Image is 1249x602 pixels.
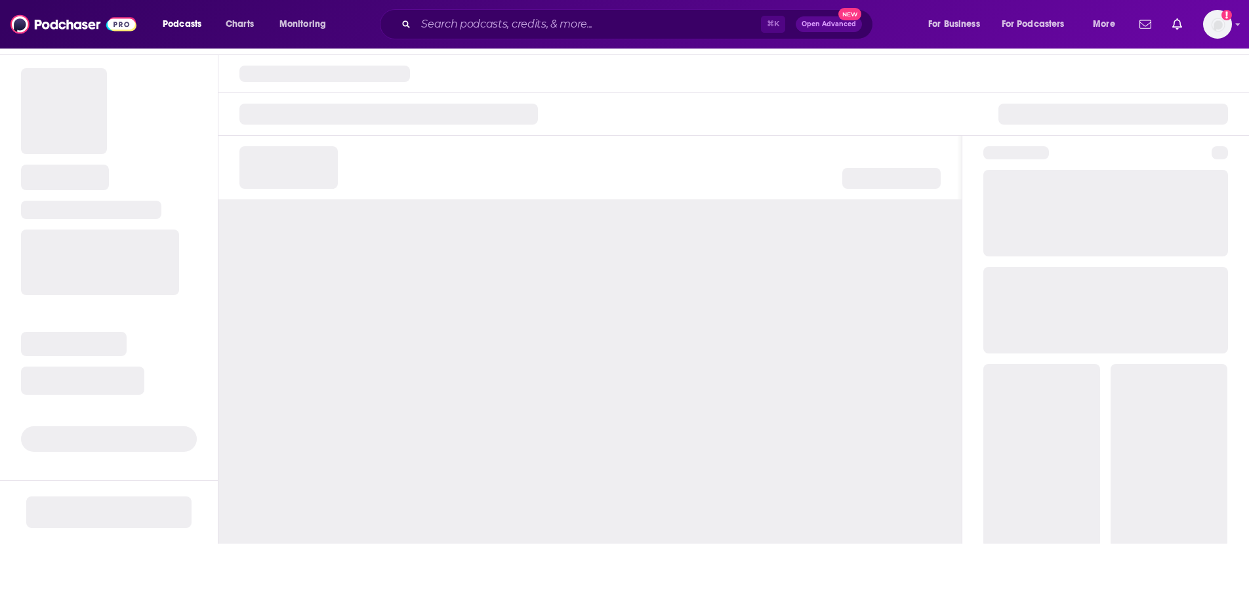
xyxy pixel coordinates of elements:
span: Charts [226,15,254,33]
img: Podchaser - Follow, Share and Rate Podcasts [10,12,136,37]
a: Charts [217,14,262,35]
span: Podcasts [163,15,201,33]
span: For Podcasters [1002,15,1065,33]
button: open menu [154,14,218,35]
span: Logged in as TaftCommunications [1203,10,1232,39]
div: Search podcasts, credits, & more... [392,9,886,39]
span: Open Advanced [802,21,856,28]
button: open menu [919,14,996,35]
span: Monitoring [279,15,326,33]
span: For Business [928,15,980,33]
span: ⌘ K [761,16,785,33]
button: open menu [270,14,343,35]
button: open menu [1084,14,1132,35]
a: Show notifications dropdown [1134,13,1157,35]
span: More [1093,15,1115,33]
button: Show profile menu [1203,10,1232,39]
button: Open AdvancedNew [796,16,862,32]
a: Show notifications dropdown [1167,13,1187,35]
img: User Profile [1203,10,1232,39]
svg: Add a profile image [1221,10,1232,20]
button: open menu [993,14,1084,35]
span: New [838,8,862,20]
input: Search podcasts, credits, & more... [416,14,761,35]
